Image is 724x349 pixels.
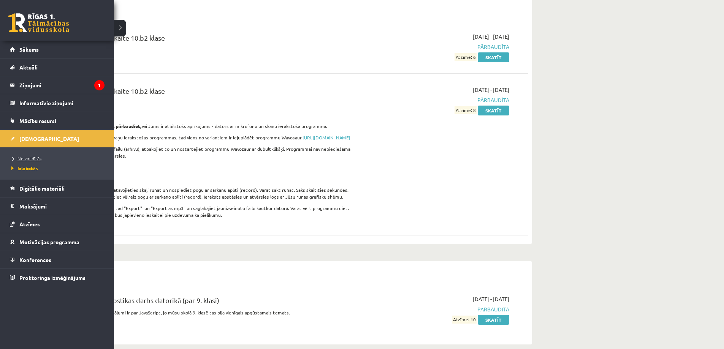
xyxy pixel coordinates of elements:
a: Konferences [10,251,105,268]
span: Sākums [19,46,39,53]
a: [DEMOGRAPHIC_DATA] [10,130,105,147]
span: [DEMOGRAPHIC_DATA] [19,135,79,142]
span: Proktoringa izmēģinājums [19,274,86,281]
p: Diagnostikas darbā visi jautājumi ir par JavaScript, jo mūsu skolā 9. klasē tas bija vienīgais ap... [57,309,355,316]
span: Pārbaudīta [366,43,509,51]
a: Izlabotās [10,165,106,172]
span: Atzīme: 6 [455,53,477,61]
a: Digitālie materiāli [10,180,105,197]
legend: Ziņojumi [19,76,105,94]
a: Aktuāli [10,58,105,76]
div: Angļu valoda 3. ieskaite 10.b2 klase [57,33,355,47]
span: Aktuāli [19,64,38,71]
span: Neizpildītās [10,155,41,161]
span: Mācību resursi [19,117,56,124]
p: Izvēlaties no izvēlnes "File", tad "Export" un "Export as mp3" un saglabājiet jaunizveidoto failu... [57,205,355,218]
span: Motivācijas programma [19,238,79,245]
p: Startējiet programmu, sagatavojieties skaļi runāt un nospiediet pogu ar sarkanu aplīti (record). ... [57,186,355,200]
span: Izlabotās [10,165,38,171]
span: [DATE] - [DATE] [473,86,509,94]
a: Skatīt [478,106,509,115]
a: Rīgas 1. Tālmācības vidusskola [8,13,69,32]
a: Mācību resursi [10,112,105,129]
span: [DATE] - [DATE] [473,33,509,41]
a: Sākums [10,41,105,58]
p: vai Jums ir atbilstošs aprīkojums - dators ar mikrofonu un skaņu ierakstoša programma. [57,123,355,129]
a: [URL][DOMAIN_NAME] [303,134,350,141]
a: Informatīvie ziņojumi [10,94,105,112]
i: 1 [94,80,105,90]
span: Atzīme: 8 [455,106,477,114]
legend: Informatīvie ziņojumi [19,94,105,112]
span: Konferences [19,256,51,263]
legend: Maksājumi [19,197,105,215]
div: 10.b2 klases diagnostikas darbs datorikā (par 9. klasi) [57,295,355,309]
div: Angļu valoda 4. ieskaite 10.b2 klase [57,86,355,100]
a: Atzīmes [10,215,105,233]
p: Lejuplādējiet programmas failu (arhīvu), atpakojiet to un nostartējiet programmu Wavozaur ar dubu... [57,145,355,159]
span: [DATE] - [DATE] [473,295,509,303]
span: Atzīme: 10 [452,316,477,324]
span: Pārbaudīta [366,96,509,104]
a: Proktoringa izmēģinājums [10,269,105,286]
a: Skatīt [478,315,509,325]
a: Neizpildītās [10,155,106,162]
p: Ja Jums datorā nav savas skaņu ierakstošas programmas, tad viens no variantiem ir lejuplādēt prog... [57,134,355,141]
a: Motivācijas programma [10,233,105,251]
a: Maksājumi [10,197,105,215]
span: Digitālie materiāli [19,185,65,192]
span: Atzīmes [19,221,40,227]
a: Ziņojumi1 [10,76,105,94]
span: Pārbaudīta [366,305,509,313]
a: Skatīt [478,52,509,62]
